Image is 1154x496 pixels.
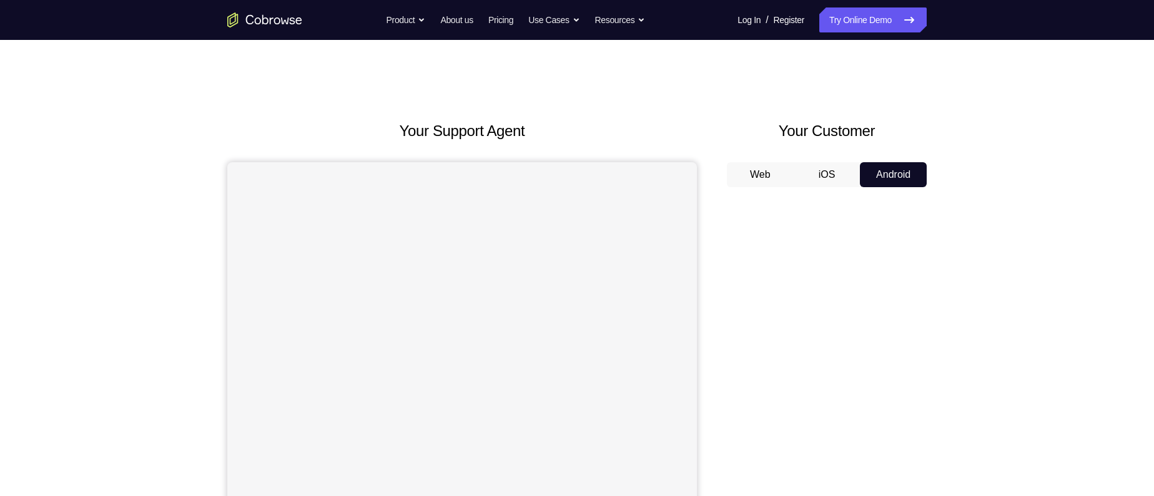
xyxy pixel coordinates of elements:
[387,7,426,32] button: Product
[860,162,927,187] button: Android
[528,7,579,32] button: Use Cases
[794,162,861,187] button: iOS
[727,162,794,187] button: Web
[227,120,697,142] h2: Your Support Agent
[737,7,761,32] a: Log In
[774,7,804,32] a: Register
[727,120,927,142] h2: Your Customer
[440,7,473,32] a: About us
[595,7,646,32] button: Resources
[227,12,302,27] a: Go to the home page
[488,7,513,32] a: Pricing
[766,12,768,27] span: /
[819,7,927,32] a: Try Online Demo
